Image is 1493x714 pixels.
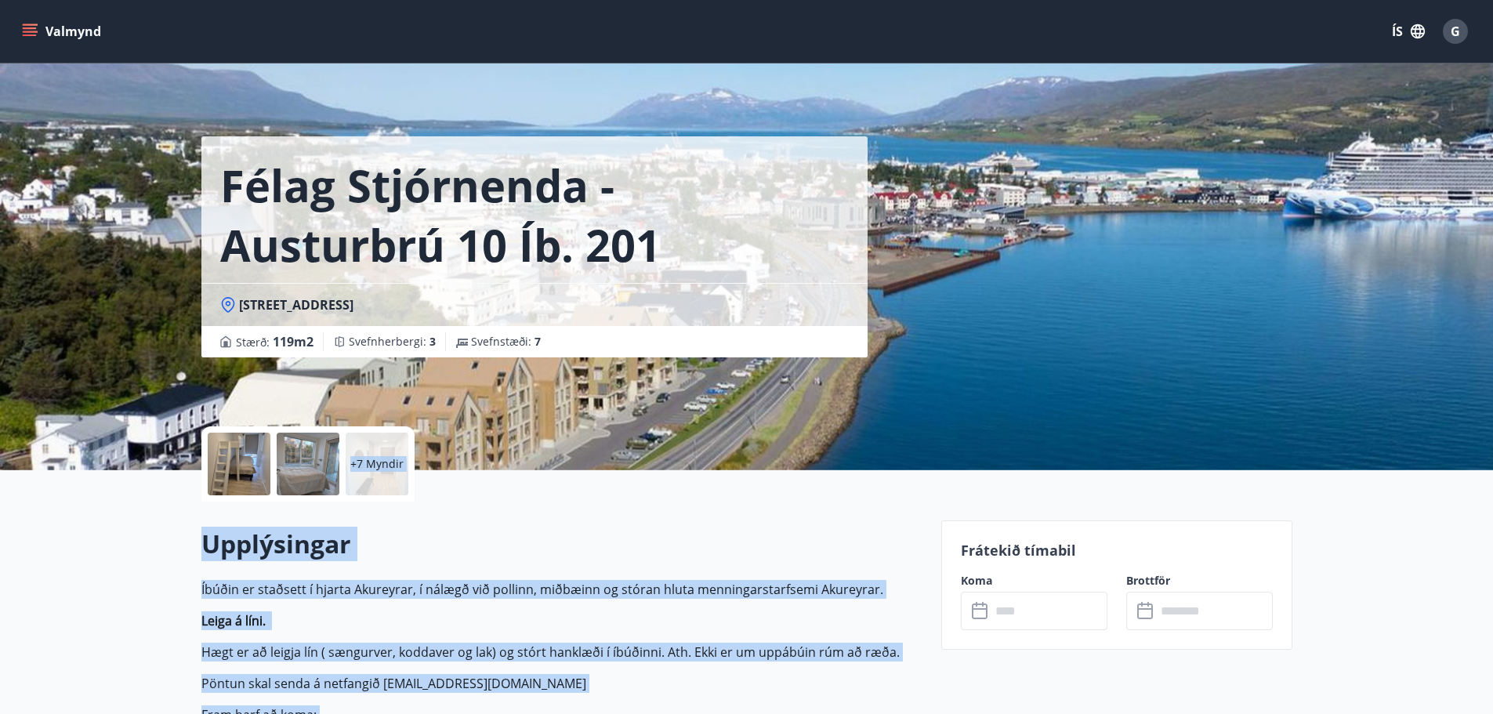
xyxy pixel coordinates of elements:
strong: Leiga á líni. [201,612,266,629]
span: 3 [429,334,436,349]
p: Hægt er að leigja lín ( sængurver, koddaver og lak) og stórt hanklæði í íbúðinni. Ath. Ekki er um... [201,643,922,661]
span: Svefnstæði : [471,334,541,350]
button: menu [19,17,107,45]
span: [STREET_ADDRESS] [239,296,353,314]
button: G [1437,13,1474,50]
span: Stærð : [236,332,313,351]
span: Svefnherbergi : [349,334,436,350]
p: Íbúðin er staðsett í hjarta Akureyrar, í nálægð við pollinn, miðbæinn og stóran hluta menningarst... [201,580,922,599]
h2: Upplýsingar [201,527,922,561]
h1: Félag Stjórnenda - Austurbrú 10 íb. 201 [220,155,849,274]
p: Pöntun skal senda á netfangið [EMAIL_ADDRESS][DOMAIN_NAME] [201,674,922,693]
p: +7 Myndir [350,456,404,472]
label: Koma [961,573,1107,589]
label: Brottför [1126,573,1273,589]
button: ÍS [1383,17,1433,45]
p: Frátekið tímabil [961,540,1273,560]
span: 7 [535,334,541,349]
span: 119 m2 [273,333,313,350]
span: G [1451,23,1460,40]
